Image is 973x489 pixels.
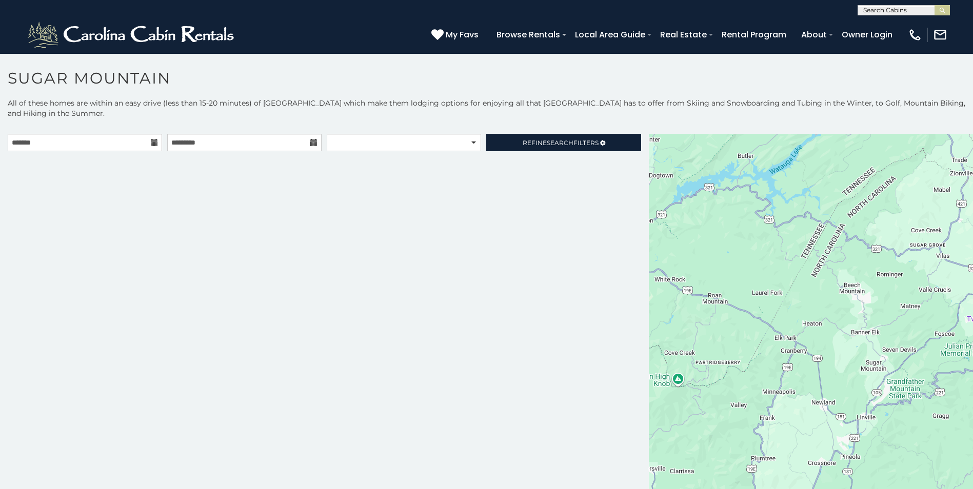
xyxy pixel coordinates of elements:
a: My Favs [431,28,481,42]
span: My Favs [446,28,479,41]
img: mail-regular-white.png [933,28,947,42]
a: Rental Program [717,26,791,44]
a: Real Estate [655,26,712,44]
span: Refine Filters [523,139,599,147]
a: Browse Rentals [491,26,565,44]
img: phone-regular-white.png [908,28,922,42]
a: RefineSearchFilters [486,134,641,151]
a: Local Area Guide [570,26,650,44]
span: Search [547,139,573,147]
a: About [796,26,832,44]
a: Owner Login [837,26,898,44]
img: White-1-2.png [26,19,239,50]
